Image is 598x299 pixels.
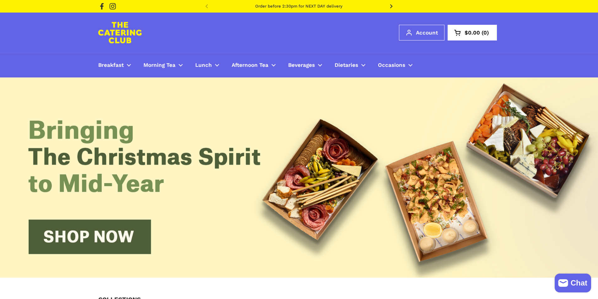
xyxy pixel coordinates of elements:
span: Morning Tea [143,62,175,69]
a: Dietaries [328,58,372,72]
span: Lunch [195,62,212,69]
a: Order before 2:30pm for NEXT DAY delivery [255,4,342,8]
span: Occasions [378,62,405,69]
img: The Catering Club [98,22,142,43]
a: Account [399,25,444,40]
span: Breakfast [98,62,124,69]
span: Dietaries [335,62,358,69]
span: $0.00 [465,30,480,35]
a: Morning Tea [137,58,189,72]
span: Beverages [288,62,315,69]
a: Lunch [189,58,225,72]
a: Breakfast [92,58,137,72]
a: Occasions [372,58,419,72]
a: Beverages [282,58,328,72]
inbox-online-store-chat: Shopify online store chat [553,274,593,294]
span: Afternoon Tea [232,62,268,69]
span: 0 [480,30,490,35]
a: Afternoon Tea [225,58,282,72]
